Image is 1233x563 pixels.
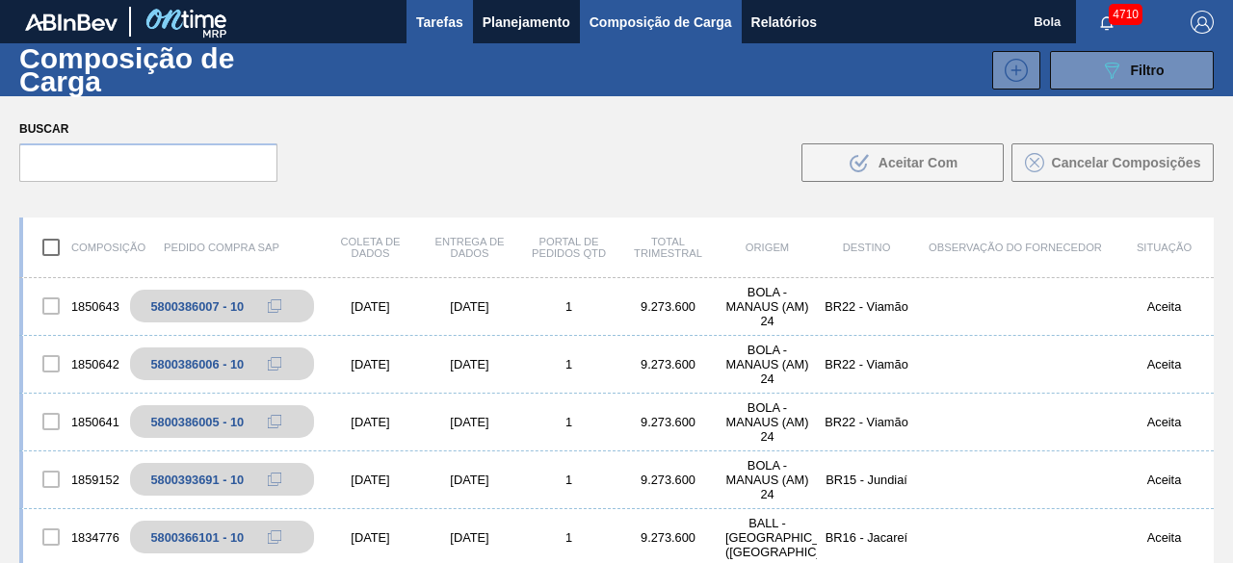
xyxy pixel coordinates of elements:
[416,14,463,30] font: Tarefas
[725,343,808,386] font: BOLA - MANAUS (AM) 24
[450,473,488,487] font: [DATE]
[71,299,119,314] font: 1850643
[351,357,389,371] font: [DATE]
[746,242,789,253] font: Origem
[1034,14,1061,29] font: Bola
[351,299,389,314] font: [DATE]
[1137,242,1192,253] font: Situação
[718,400,817,444] div: BOLA - MANAUS (AM) 24
[718,343,817,386] div: BOLA - MANAUS (AM) 24
[351,415,389,429] font: [DATE]
[826,530,907,545] font: BR16 - Jacareí
[718,285,817,328] div: BOLA - MANAUS (AM) 24
[565,299,572,314] font: 1
[817,473,916,487] div: BR15 - Jundiaí
[641,415,695,429] font: 9.273.600
[565,357,572,371] font: 1
[1147,473,1182,487] font: Aceita
[826,473,907,487] font: BR15 - Jundiaí
[1050,51,1214,90] button: Filtro
[255,294,294,318] div: Copiar
[565,530,572,545] font: 1
[71,242,145,253] font: Composição
[450,357,488,371] font: [DATE]
[565,473,572,487] font: 1
[150,357,244,371] font: 5800386006 - 10
[725,285,808,328] font: BOLA - MANAUS (AM) 24
[718,458,817,501] div: BOLA - MANAUS (AM) 24
[341,236,401,259] font: Coleta de dados
[590,14,732,30] font: Composição de Carga
[825,299,908,314] font: BR22 - Viamão
[164,242,279,253] font: Pedido Compra SAP
[150,299,244,314] font: 5800386007 - 10
[817,357,916,371] div: BR22 - Viamão
[150,415,244,429] font: 5800386005 - 10
[25,13,118,31] img: TNhmsLtSVTkK8tSr43FrP2fwEKptu5GPRR3wAAAABJRU5ErkJggg==
[255,525,294,549] div: Copiar
[19,122,68,136] font: Buscar
[1147,415,1182,429] font: Aceita
[150,473,244,487] font: 5800393691 - 10
[641,299,695,314] font: 9.273.600
[450,299,488,314] font: [DATE]
[351,473,389,487] font: [DATE]
[634,236,702,259] font: Total trimestral
[532,236,606,259] font: Portal de Pedidos Qtd
[825,357,908,371] font: BR22 - Viamão
[19,42,234,96] font: Composição de Carga
[817,299,916,314] div: BR22 - Viamão
[817,530,916,545] div: BR16 - Jacareí
[801,143,1004,182] button: Aceitar Com
[817,415,916,429] div: BR22 - Viamão
[450,415,488,429] font: [DATE]
[483,14,570,30] font: Planejamento
[1113,8,1139,21] font: 4710
[1147,530,1182,545] font: Aceita
[641,473,695,487] font: 9.273.600
[565,415,572,429] font: 1
[843,242,891,253] font: Destino
[641,530,695,545] font: 9.273.600
[150,530,244,545] font: 5800366101 - 10
[1011,143,1214,182] button: Cancelar Composições
[725,400,808,444] font: BOLA - MANAUS (AM) 24
[1131,63,1165,78] font: Filtro
[751,14,817,30] font: Relatórios
[434,236,504,259] font: Entrega de dados
[983,51,1040,90] div: Nova Composição
[1052,155,1201,170] font: Cancelar Composições
[71,357,119,371] font: 1850642
[255,352,294,375] div: Copiar
[71,530,119,545] font: 1834776
[641,357,695,371] font: 9.273.600
[71,473,119,487] font: 1859152
[1076,9,1138,36] button: Notificações
[725,516,862,559] font: BALL - [GEOGRAPHIC_DATA] ([GEOGRAPHIC_DATA])
[351,530,389,545] font: [DATE]
[725,458,808,501] font: BOLA - MANAUS (AM) 24
[255,410,294,433] div: Copiar
[1191,11,1214,34] img: Sair
[879,155,958,170] font: Aceitar Com
[71,415,119,429] font: 1850641
[718,516,817,559] div: BALL - RECIFE (PE)
[1147,357,1182,371] font: Aceita
[1147,299,1182,314] font: Aceita
[825,415,908,429] font: BR22 - Viamão
[929,242,1102,253] font: Observação do Fornecedor
[450,530,488,545] font: [DATE]
[255,468,294,491] div: Copiar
